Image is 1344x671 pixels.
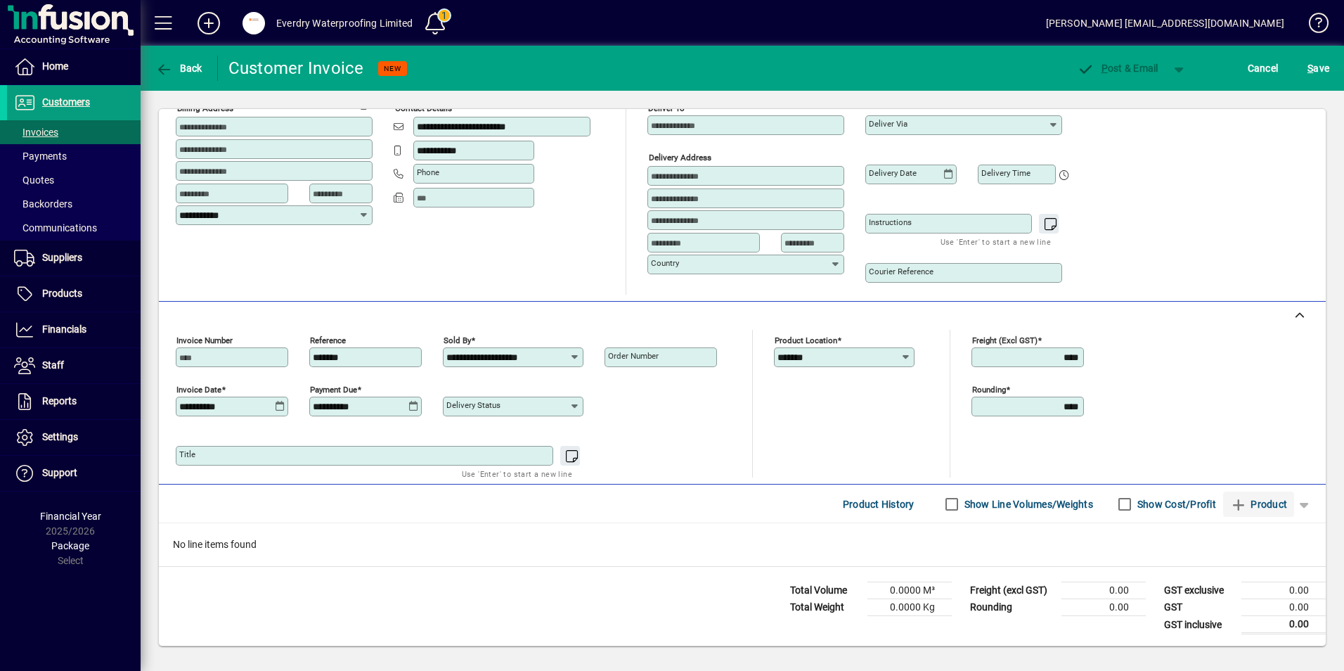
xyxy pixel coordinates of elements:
[981,168,1030,178] mat-label: Delivery time
[963,599,1061,616] td: Rounding
[7,192,141,216] a: Backorders
[14,222,97,234] span: Communications
[867,582,952,599] td: 0.0000 M³
[972,335,1038,345] mat-label: Freight (excl GST)
[869,217,912,227] mat-label: Instructions
[7,348,141,383] a: Staff
[276,12,413,34] div: Everdry Waterproofing Limited
[7,168,141,192] a: Quotes
[42,324,86,335] span: Financials
[1230,493,1287,516] span: Product
[159,523,1326,566] div: No line items found
[7,120,141,144] a: Invoices
[775,335,837,345] mat-label: Product location
[446,400,500,410] mat-label: Delivery status
[1304,56,1333,81] button: Save
[179,449,195,459] mat-label: Title
[7,276,141,312] a: Products
[7,420,141,455] a: Settings
[1070,56,1165,81] button: Post & Email
[310,335,346,345] mat-label: Reference
[1223,492,1294,517] button: Product
[40,511,101,522] span: Financial Year
[962,497,1093,511] label: Show Line Volumes/Weights
[42,288,82,299] span: Products
[176,385,221,395] mat-label: Invoice date
[1077,63,1158,74] span: ost & Email
[651,258,679,268] mat-label: Country
[1307,57,1329,79] span: ave
[783,599,867,616] td: Total Weight
[1101,63,1108,74] span: P
[417,167,439,177] mat-label: Phone
[1157,582,1241,599] td: GST exclusive
[176,335,233,345] mat-label: Invoice number
[7,312,141,347] a: Financials
[1157,616,1241,634] td: GST inclusive
[843,493,915,516] span: Product History
[231,11,276,36] button: Profile
[462,466,572,482] mat-hint: Use 'Enter' to start a new line
[7,241,141,276] a: Suppliers
[837,492,920,517] button: Product History
[783,582,867,599] td: Total Volume
[1061,582,1146,599] td: 0.00
[7,49,141,84] a: Home
[1241,616,1326,634] td: 0.00
[608,351,659,361] mat-label: Order number
[7,144,141,168] a: Payments
[1157,599,1241,616] td: GST
[228,57,364,79] div: Customer Invoice
[42,96,90,108] span: Customers
[42,395,77,407] span: Reports
[444,335,471,345] mat-label: Sold by
[14,127,58,138] span: Invoices
[1135,497,1216,511] label: Show Cost/Profit
[963,582,1061,599] td: Freight (excl GST)
[310,385,357,395] mat-label: Payment due
[14,198,72,210] span: Backorders
[869,119,907,129] mat-label: Deliver via
[42,467,77,478] span: Support
[354,93,376,115] button: Copy to Delivery address
[42,359,64,371] span: Staff
[941,234,1051,250] mat-hint: Use 'Enter' to start a new line
[42,431,78,442] span: Settings
[972,385,1006,395] mat-label: Rounding
[869,267,933,276] mat-label: Courier Reference
[42,60,68,72] span: Home
[141,56,218,81] app-page-header-button: Back
[1244,56,1282,81] button: Cancel
[1248,57,1279,79] span: Cancel
[384,64,401,73] span: NEW
[1241,599,1326,616] td: 0.00
[42,252,82,263] span: Suppliers
[7,384,141,419] a: Reports
[867,599,952,616] td: 0.0000 Kg
[186,11,231,36] button: Add
[155,63,202,74] span: Back
[7,456,141,491] a: Support
[1298,3,1326,49] a: Knowledge Base
[7,216,141,240] a: Communications
[14,174,54,186] span: Quotes
[51,540,89,551] span: Package
[1061,599,1146,616] td: 0.00
[1046,12,1284,34] div: [PERSON_NAME] [EMAIL_ADDRESS][DOMAIN_NAME]
[1241,582,1326,599] td: 0.00
[869,168,917,178] mat-label: Delivery date
[1307,63,1313,74] span: S
[152,56,206,81] button: Back
[14,151,67,162] span: Payments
